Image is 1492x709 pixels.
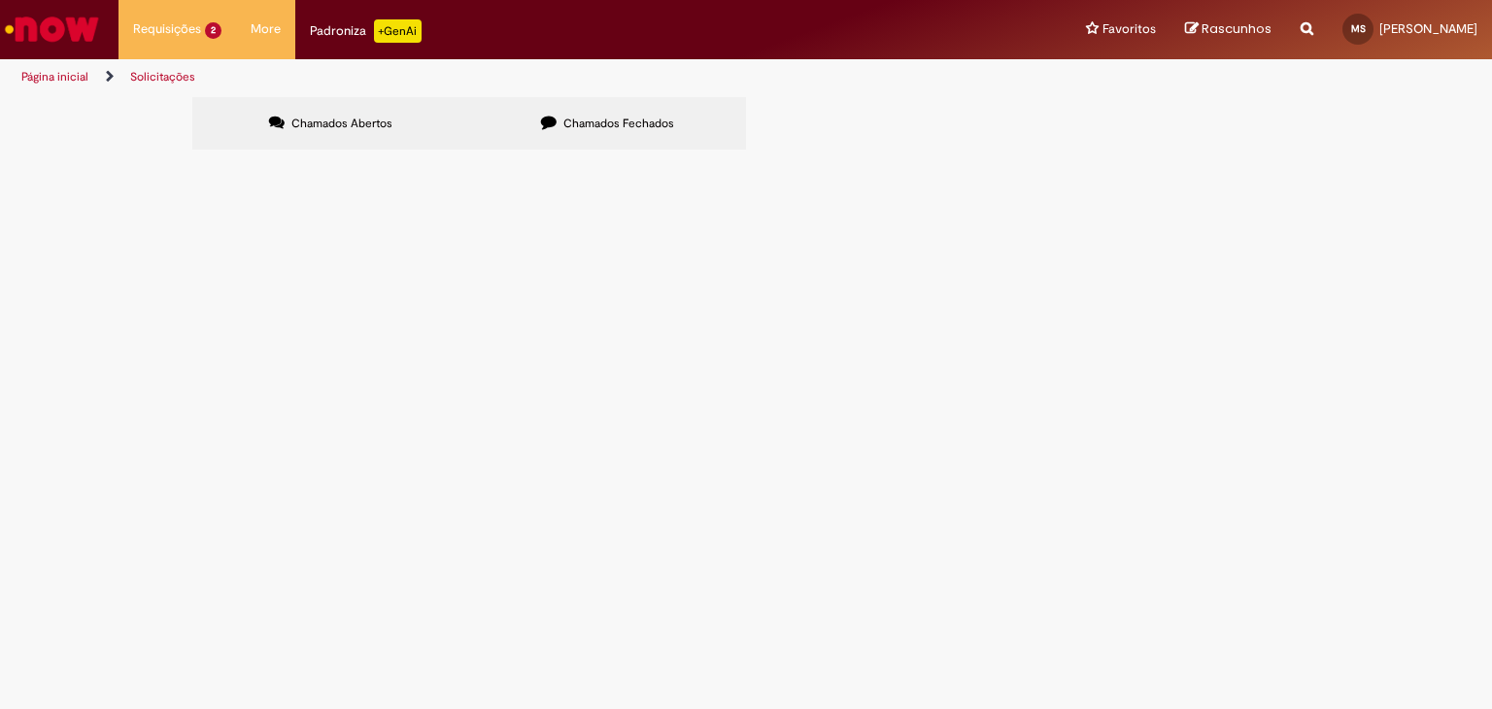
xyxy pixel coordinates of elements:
[21,69,88,84] a: Página inicial
[251,19,281,39] span: More
[1351,22,1366,35] span: MS
[1379,20,1477,37] span: [PERSON_NAME]
[1102,19,1156,39] span: Favoritos
[563,116,674,131] span: Chamados Fechados
[1185,20,1272,39] a: Rascunhos
[374,19,422,43] p: +GenAi
[133,19,201,39] span: Requisições
[15,59,980,95] ul: Trilhas de página
[291,116,392,131] span: Chamados Abertos
[2,10,102,49] img: ServiceNow
[1202,19,1272,38] span: Rascunhos
[130,69,195,84] a: Solicitações
[205,22,221,39] span: 2
[310,19,422,43] div: Padroniza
